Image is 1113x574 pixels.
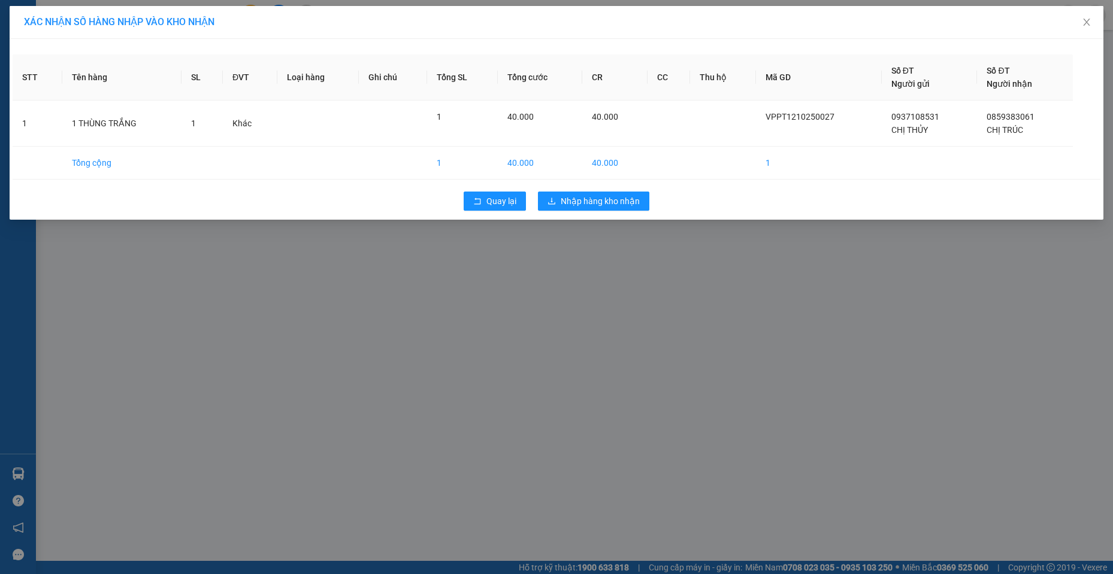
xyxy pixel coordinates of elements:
span: CHỊ TRÚC [987,125,1023,135]
th: ĐVT [223,54,277,101]
button: rollbackQuay lại [464,192,526,211]
span: VPPT1210250027 [766,112,834,122]
td: 40.000 [498,147,582,180]
span: download [548,197,556,206]
span: Số ĐT [987,66,1009,75]
span: 0859383061 [987,112,1035,122]
th: STT [13,54,62,101]
th: Tên hàng [62,54,182,101]
th: Tổng cước [498,54,582,101]
th: Ghi chú [359,54,427,101]
th: SL [182,54,222,101]
span: rollback [473,197,482,206]
span: 0937108531 [891,112,939,122]
th: CR [582,54,647,101]
span: Quay lại [486,195,516,208]
span: Số ĐT [891,66,914,75]
span: Nhập hàng kho nhận [561,195,640,208]
span: Người nhận [987,79,1032,89]
span: Người gửi [891,79,930,89]
span: 1 [437,112,441,122]
li: VP VP [PERSON_NAME] [83,65,159,91]
th: Loại hàng [277,54,359,101]
span: CHỊ THỦY [891,125,928,135]
img: logo.jpg [6,6,48,48]
button: Close [1070,6,1103,40]
li: VP VP [PERSON_NAME] Lão [6,65,83,104]
td: 1 [13,101,62,147]
span: 1 [191,119,196,128]
td: 40.000 [582,147,647,180]
span: 40.000 [507,112,534,122]
th: CC [648,54,690,101]
td: 1 [427,147,498,180]
td: Tổng cộng [62,147,182,180]
th: Mã GD [756,54,882,101]
span: 40.000 [592,112,618,122]
span: close [1082,17,1091,27]
th: Thu hộ [690,54,756,101]
li: Nam Hải Limousine [6,6,174,51]
td: 1 [756,147,882,180]
th: Tổng SL [427,54,498,101]
button: downloadNhập hàng kho nhận [538,192,649,211]
td: Khác [223,101,277,147]
span: XÁC NHẬN SỐ HÀNG NHẬP VÀO KHO NHẬN [24,16,214,28]
td: 1 THÙNG TRẮNG [62,101,182,147]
